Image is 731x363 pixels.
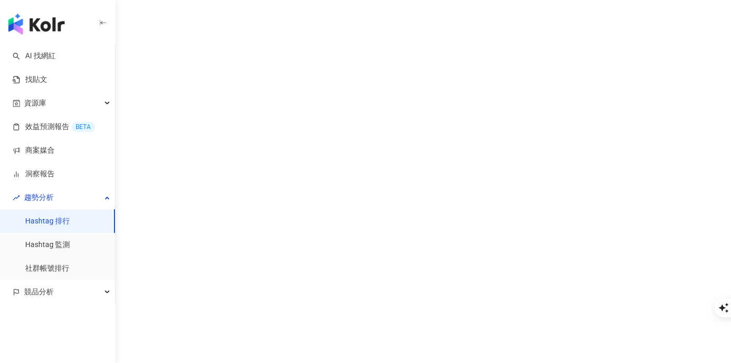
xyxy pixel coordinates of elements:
[13,194,20,201] span: rise
[25,263,69,274] a: 社群帳號排行
[13,122,95,132] a: 效益預測報告BETA
[13,169,55,179] a: 洞察報告
[13,51,56,61] a: searchAI 找網紅
[24,186,54,209] span: 趨勢分析
[24,280,54,304] span: 競品分析
[25,216,70,227] a: Hashtag 排行
[25,240,70,250] a: Hashtag 監測
[13,74,47,85] a: 找貼文
[13,145,55,156] a: 商案媒合
[24,91,46,115] span: 資源庫
[8,14,65,35] img: logo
